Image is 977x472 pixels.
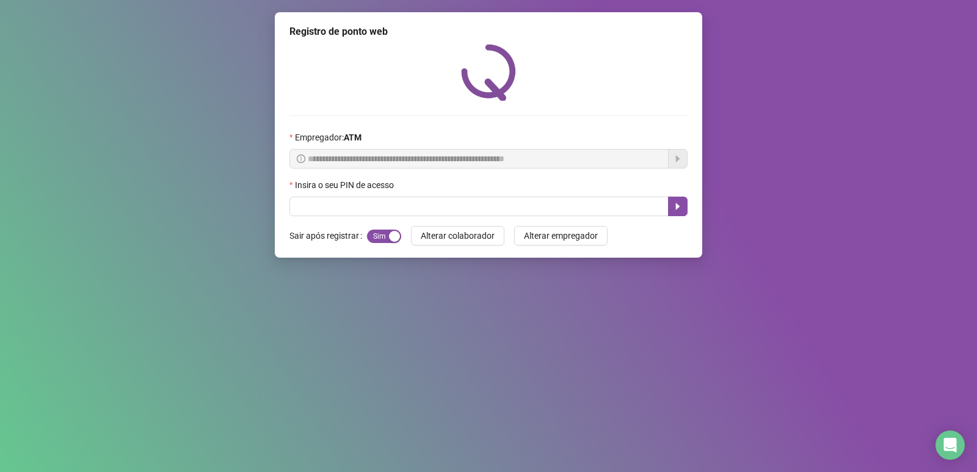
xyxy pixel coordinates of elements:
[295,131,361,144] span: Empregador :
[297,154,305,163] span: info-circle
[935,430,965,460] div: Open Intercom Messenger
[289,24,688,39] div: Registro de ponto web
[421,229,495,242] span: Alterar colaborador
[411,226,504,245] button: Alterar colaborador
[514,226,608,245] button: Alterar empregador
[289,178,402,192] label: Insira o seu PIN de acesso
[344,133,361,142] strong: ATM
[289,226,367,245] label: Sair após registrar
[673,202,683,211] span: caret-right
[461,44,516,101] img: QRPoint
[524,229,598,242] span: Alterar empregador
